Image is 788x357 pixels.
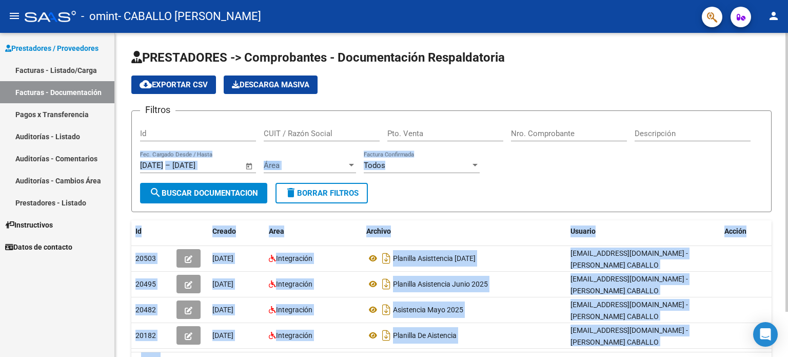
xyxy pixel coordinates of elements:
span: Archivo [366,227,391,235]
span: Acción [724,227,746,235]
datatable-header-cell: Creado [208,220,265,242]
datatable-header-cell: Archivo [362,220,566,242]
span: Descarga Masiva [232,80,309,89]
input: Start date [140,161,163,170]
span: 20495 [135,280,156,288]
i: Descargar documento [380,327,393,344]
span: Integración [276,306,312,314]
span: [DATE] [212,254,233,262]
button: Buscar Documentacion [140,183,267,203]
span: [EMAIL_ADDRESS][DOMAIN_NAME] - [PERSON_NAME] CABALLO [570,249,688,269]
span: Planilla De Aistencia [393,331,457,340]
datatable-header-cell: Acción [720,220,772,242]
app-download-masive: Descarga masiva de comprobantes (adjuntos) [224,76,318,94]
span: Borrar Filtros [285,189,359,198]
span: - omint [81,5,118,28]
mat-icon: menu [8,10,21,22]
datatable-header-cell: Area [265,220,362,242]
input: End date [172,161,222,170]
span: Datos de contacto [5,241,72,253]
button: Descarga Masiva [224,76,318,94]
mat-icon: cloud_download [140,78,152,90]
i: Descargar documento [380,250,393,267]
datatable-header-cell: Id [131,220,172,242]
span: [EMAIL_ADDRESS][DOMAIN_NAME] - [PERSON_NAME] CABALLO [570,300,688,321]
span: Creado [212,227,236,235]
span: Integración [276,331,312,340]
span: PRESTADORES -> Comprobantes - Documentación Respaldatoria [131,50,505,65]
span: [EMAIL_ADDRESS][DOMAIN_NAME] - [PERSON_NAME] CABALLO [570,275,688,295]
span: – [165,161,170,170]
span: [DATE] [212,331,233,340]
button: Exportar CSV [131,76,216,94]
span: [DATE] [212,306,233,314]
span: Integración [276,254,312,262]
span: Buscar Documentacion [149,189,258,198]
span: Asistencia Mayo 2025 [393,306,463,314]
h3: Filtros [140,103,175,117]
datatable-header-cell: Usuario [566,220,720,242]
span: [DATE] [212,280,233,288]
span: Area [269,227,284,235]
span: Integración [276,280,312,288]
mat-icon: person [767,10,780,22]
i: Descargar documento [380,276,393,292]
div: Open Intercom Messenger [753,322,778,347]
span: Id [135,227,142,235]
span: Usuario [570,227,596,235]
span: 20182 [135,331,156,340]
span: Exportar CSV [140,80,208,89]
button: Borrar Filtros [275,183,368,203]
span: [EMAIL_ADDRESS][DOMAIN_NAME] - [PERSON_NAME] CABALLO [570,326,688,346]
span: Prestadores / Proveedores [5,43,98,54]
span: - CABALLO [PERSON_NAME] [118,5,261,28]
mat-icon: delete [285,186,297,199]
span: 20482 [135,306,156,314]
button: Open calendar [244,160,255,172]
i: Descargar documento [380,302,393,318]
span: Instructivos [5,219,53,231]
span: Área [264,161,347,170]
mat-icon: search [149,186,162,199]
span: Planilla Asisttencia [DATE] [393,254,476,262]
span: 20503 [135,254,156,262]
span: Planilla Asistencia Junio 2025 [393,280,488,288]
span: Todos [364,161,385,170]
